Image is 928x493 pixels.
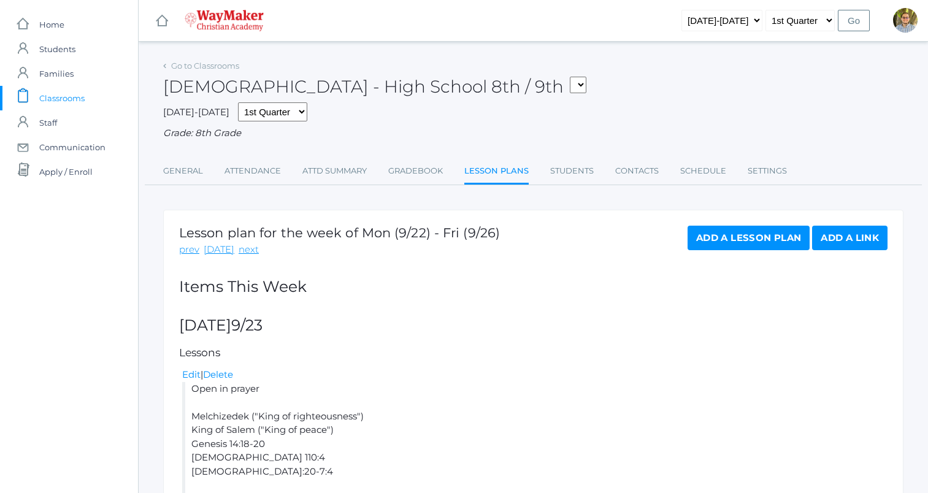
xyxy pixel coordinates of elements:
div: Kylen Braileanu [893,8,918,32]
a: Go to Classrooms [171,61,239,71]
a: next [239,243,259,257]
input: Go [838,10,870,31]
span: Apply / Enroll [39,159,93,184]
a: Edit [182,369,201,380]
a: Schedule [680,159,726,183]
h5: Lessons [179,347,888,359]
h2: Items This Week [179,278,888,296]
a: Students [550,159,594,183]
span: Classrooms [39,86,85,110]
span: Families [39,61,74,86]
h2: [DATE] [179,317,888,334]
a: [DATE] [204,243,234,257]
a: Gradebook [388,159,443,183]
div: | [182,368,888,382]
span: Communication [39,135,105,159]
h2: [DEMOGRAPHIC_DATA] - High School 8th / 9th [163,77,586,96]
span: [DATE]-[DATE] [163,106,229,118]
a: Lesson Plans [464,159,529,185]
div: Grade: 8th Grade [163,126,903,140]
a: Attendance [224,159,281,183]
a: Delete [203,369,233,380]
a: prev [179,243,199,257]
span: Students [39,37,75,61]
a: Add a Link [812,226,888,250]
a: Settings [748,159,787,183]
img: 4_waymaker-logo-stack-white.png [185,10,264,31]
a: Attd Summary [302,159,367,183]
span: Staff [39,110,57,135]
a: Add a Lesson Plan [688,226,810,250]
span: Home [39,12,64,37]
a: Contacts [615,159,659,183]
h1: Lesson plan for the week of Mon (9/22) - Fri (9/26) [179,226,500,240]
a: General [163,159,203,183]
span: 9/23 [231,316,263,334]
